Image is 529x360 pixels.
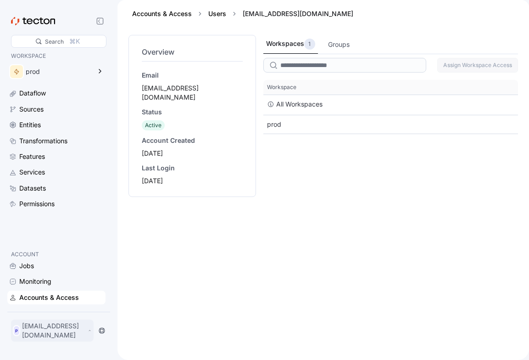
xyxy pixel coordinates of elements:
a: Sources [7,102,106,116]
div: Account Created [142,136,243,145]
div: ⌘K [69,36,80,46]
div: Features [19,152,45,162]
div: prod [263,115,518,134]
p: WORKSPACE [11,51,102,61]
span: Workspace [267,84,296,91]
div: All Workspaces [276,99,323,110]
button: Assign Workspace Access [437,58,518,73]
div: Datasets [19,183,46,193]
a: Monitoring [7,275,106,288]
div: Monitoring [19,276,51,287]
span: Active [145,122,161,129]
div: [DATE] [142,149,243,158]
div: Accounts & Access [19,292,79,303]
a: Dataflow [7,86,106,100]
a: Accounts & Access [132,10,192,17]
div: Permissions [19,199,55,209]
a: Entities [7,118,106,132]
div: Workspaces [266,39,315,50]
p: [EMAIL_ADDRESS][DOMAIN_NAME] [22,321,86,340]
a: Transformations [7,134,106,148]
a: Jobs [7,259,106,273]
div: Services [19,167,45,177]
div: Groups [328,39,350,50]
div: [EMAIL_ADDRESS][DOMAIN_NAME] [142,84,243,102]
div: Status [142,107,243,117]
div: Sources [19,104,44,114]
div: Search⌘K [11,35,106,48]
a: Services [7,165,106,179]
div: Transformations [19,136,67,146]
a: Permissions [7,197,106,211]
div: P [13,325,20,336]
div: Jobs [19,261,34,271]
div: Email [142,71,243,80]
h4: Overview [142,46,243,57]
a: Users [208,10,226,17]
div: [DATE] [142,176,243,186]
div: [EMAIL_ADDRESS][DOMAIN_NAME] [239,9,357,18]
a: Accounts & Access [7,291,106,304]
p: 1 [308,39,311,49]
a: Datasets [7,181,106,195]
div: Search [45,37,64,46]
a: Features [7,150,106,163]
div: prod [26,68,91,75]
div: Dataflow [19,88,46,98]
span: Assign Workspace Access [443,58,512,72]
div: Entities [19,120,41,130]
div: Last Login [142,163,243,173]
p: ACCOUNT [11,250,102,259]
